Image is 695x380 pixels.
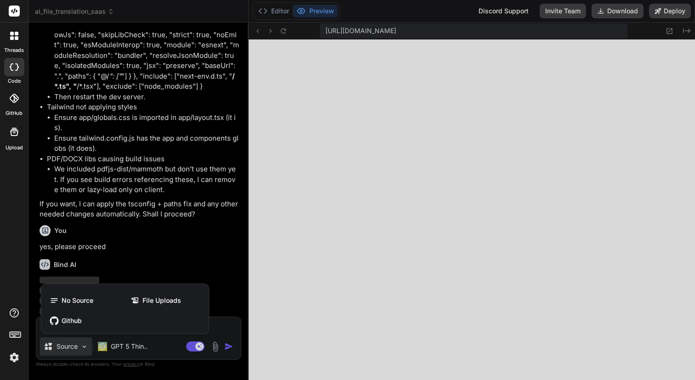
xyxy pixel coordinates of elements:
label: code [8,77,21,85]
label: Upload [6,144,23,152]
label: GitHub [6,109,23,117]
span: Github [62,316,82,325]
label: threads [4,46,24,54]
img: settings [6,350,22,365]
span: No Source [62,296,93,305]
span: File Uploads [142,296,181,305]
